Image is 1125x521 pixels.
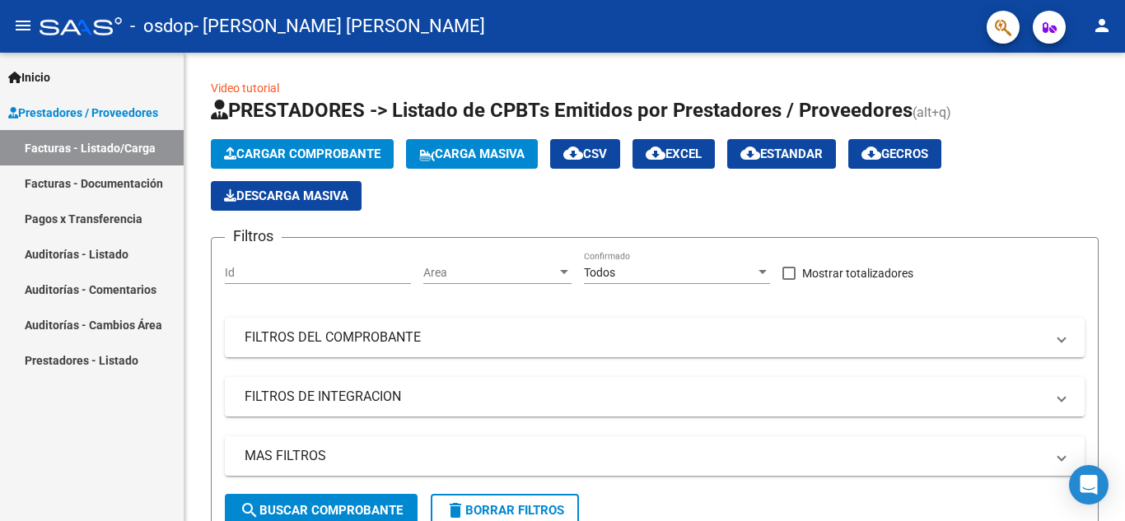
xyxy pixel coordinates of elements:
button: CSV [550,139,620,169]
h3: Filtros [225,225,282,248]
span: Descarga Masiva [224,188,348,203]
mat-icon: delete [446,500,465,520]
mat-icon: person [1092,16,1112,35]
mat-icon: cloud_download [740,143,760,163]
button: EXCEL [633,139,715,169]
span: Mostrar totalizadores [802,263,913,283]
span: Carga Masiva [419,147,525,161]
span: Prestadores / Proveedores [8,104,158,122]
span: (alt+q) [913,105,951,120]
mat-expansion-panel-header: FILTROS DEL COMPROBANTE [225,318,1085,357]
span: PRESTADORES -> Listado de CPBTs Emitidos por Prestadores / Proveedores [211,99,913,122]
mat-expansion-panel-header: MAS FILTROS [225,436,1085,476]
mat-expansion-panel-header: FILTROS DE INTEGRACION [225,377,1085,416]
a: Video tutorial [211,81,279,95]
mat-icon: menu [13,16,33,35]
span: CSV [563,147,607,161]
button: Gecros [848,139,941,169]
span: Todos [584,266,615,279]
mat-panel-title: FILTROS DEL COMPROBANTE [245,328,1045,347]
app-download-masive: Descarga masiva de comprobantes (adjuntos) [211,181,362,211]
mat-panel-title: FILTROS DE INTEGRACION [245,388,1045,406]
span: - [PERSON_NAME] [PERSON_NAME] [194,8,485,44]
span: Gecros [861,147,928,161]
span: Area [423,266,557,280]
span: Cargar Comprobante [224,147,380,161]
span: Buscar Comprobante [240,503,403,518]
mat-icon: cloud_download [646,143,665,163]
span: - osdop [130,8,194,44]
button: Descarga Masiva [211,181,362,211]
button: Carga Masiva [406,139,538,169]
span: Inicio [8,68,50,86]
mat-icon: cloud_download [563,143,583,163]
span: Estandar [740,147,823,161]
mat-icon: cloud_download [861,143,881,163]
button: Estandar [727,139,836,169]
span: Borrar Filtros [446,503,564,518]
mat-panel-title: MAS FILTROS [245,447,1045,465]
div: Open Intercom Messenger [1069,465,1109,505]
mat-icon: search [240,500,259,520]
button: Cargar Comprobante [211,139,394,169]
span: EXCEL [646,147,702,161]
